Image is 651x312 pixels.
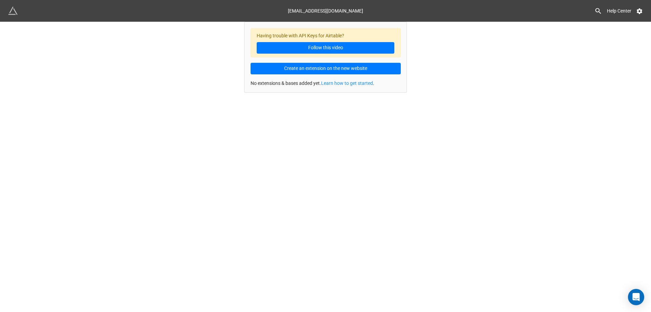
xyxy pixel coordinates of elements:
[257,42,394,54] a: Follow this video
[602,5,636,17] a: Help Center
[288,5,363,17] div: [EMAIL_ADDRESS][DOMAIN_NAME]
[628,289,644,305] div: Open Intercom Messenger
[321,80,373,86] a: Learn how to get started
[251,80,401,87] p: No extensions & bases added yet. .
[8,6,18,16] img: miniextensions-icon.73ae0678.png
[251,63,401,74] button: Create an extension on the new website
[251,28,401,58] div: Having trouble with API Keys for Airtable?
